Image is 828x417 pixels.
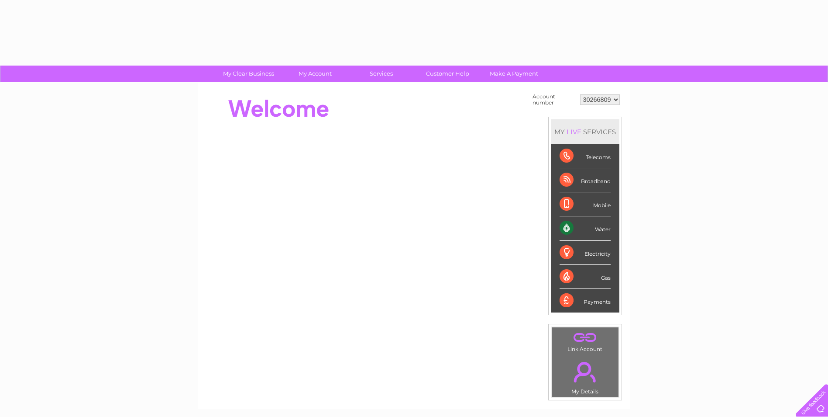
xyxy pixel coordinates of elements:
div: Electricity [560,241,611,265]
td: Account number [530,91,578,108]
a: . [554,330,616,345]
td: My Details [551,354,619,397]
div: Payments [560,289,611,313]
a: Make A Payment [478,66,550,82]
div: LIVE [565,128,583,136]
div: Water [560,216,611,240]
td: Link Account [551,327,619,354]
div: Telecoms [560,144,611,168]
a: My Clear Business [213,66,285,82]
a: Customer Help [412,66,484,82]
div: Broadband [560,168,611,192]
div: Mobile [560,192,611,216]
div: MY SERVICES [551,119,619,144]
a: . [554,357,616,387]
a: Services [345,66,417,82]
a: My Account [279,66,351,82]
div: Gas [560,265,611,289]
